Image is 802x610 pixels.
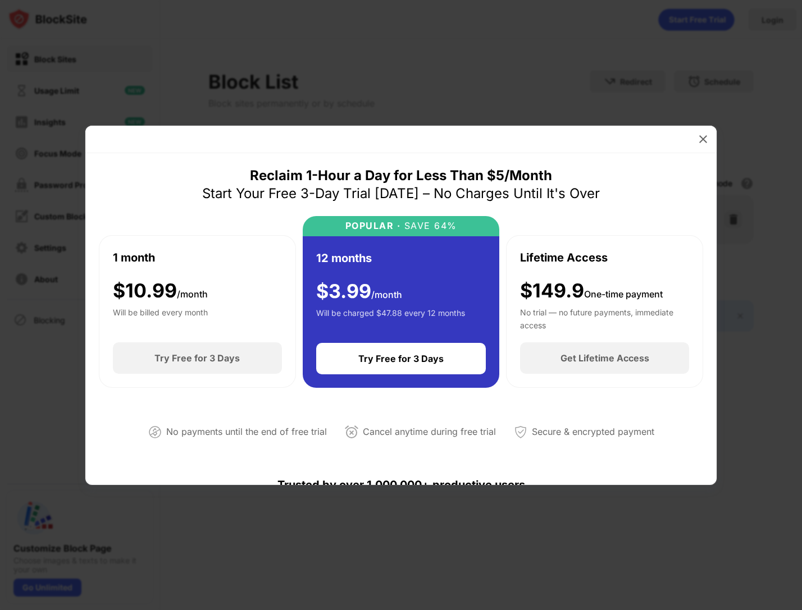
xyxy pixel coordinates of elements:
[584,288,663,300] span: One-time payment
[358,353,444,364] div: Try Free for 3 Days
[99,458,703,512] div: Trusted by over 1,000,000+ productive users
[520,306,689,329] div: No trial — no future payments, immediate access
[166,424,327,440] div: No payments until the end of free trial
[514,425,527,439] img: secured-payment
[561,352,649,364] div: Get Lifetime Access
[250,167,552,185] div: Reclaim 1-Hour a Day for Less Than $5/Month
[154,352,240,364] div: Try Free for 3 Days
[371,289,402,300] span: /month
[148,425,162,439] img: not-paying
[363,424,496,440] div: Cancel anytime during free trial
[113,279,208,302] div: $ 10.99
[316,307,465,329] div: Will be charged $47.88 every 12 months
[520,249,608,266] div: Lifetime Access
[202,185,600,203] div: Start Your Free 3-Day Trial [DATE] – No Charges Until It's Over
[113,249,155,266] div: 1 month
[532,424,654,440] div: Secure & encrypted payment
[316,280,402,303] div: $ 3.99
[345,221,401,231] div: POPULAR ·
[177,288,208,300] span: /month
[345,425,358,439] img: cancel-anytime
[316,250,372,267] div: 12 months
[520,279,663,302] div: $149.9
[113,306,208,329] div: Will be billed every month
[400,221,457,231] div: SAVE 64%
